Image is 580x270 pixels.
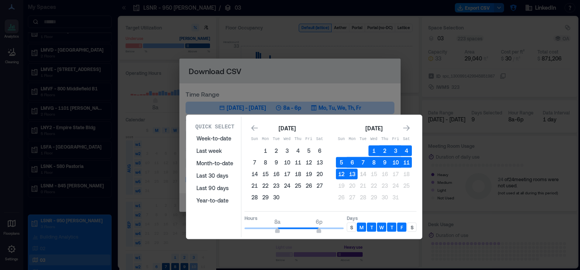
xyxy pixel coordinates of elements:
[316,218,322,225] span: 6p
[282,169,293,180] button: 17
[347,215,416,221] p: Days
[249,169,260,180] button: 14
[347,157,358,168] button: 6
[249,134,260,145] th: Sunday
[379,157,390,168] button: 9
[314,136,325,142] p: Sat
[347,192,358,203] button: 27
[314,169,325,180] button: 20
[293,180,303,191] button: 25
[368,169,379,180] button: 15
[368,134,379,145] th: Wednesday
[401,224,403,230] p: F
[293,157,303,168] button: 11
[293,136,303,142] p: Thu
[391,224,393,230] p: T
[347,169,358,180] button: 13
[368,192,379,203] button: 29
[192,145,238,157] button: Last week
[314,145,325,156] button: 6
[390,180,401,191] button: 24
[368,157,379,168] button: 8
[401,169,412,180] button: 18
[390,192,401,203] button: 31
[379,134,390,145] th: Thursday
[336,157,347,168] button: 5
[350,224,353,230] p: S
[358,157,368,168] button: 7
[358,136,368,142] p: Tue
[303,134,314,145] th: Friday
[336,192,347,203] button: 26
[192,194,238,207] button: Year-to-date
[282,145,293,156] button: 3
[271,136,282,142] p: Tue
[390,169,401,180] button: 17
[379,224,384,230] p: W
[192,182,238,194] button: Last 90 days
[358,169,368,180] button: 14
[336,180,347,191] button: 19
[336,169,347,180] button: 12
[379,169,390,180] button: 16
[192,132,238,145] button: Week-to-date
[390,134,401,145] th: Friday
[195,123,234,131] p: Quick Select
[260,169,271,180] button: 15
[368,145,379,156] button: 1
[379,180,390,191] button: 23
[244,215,344,221] p: Hours
[260,136,271,142] p: Mon
[368,180,379,191] button: 22
[249,123,260,133] button: Go to previous month
[271,169,282,180] button: 16
[303,180,314,191] button: 26
[379,136,390,142] p: Thu
[358,180,368,191] button: 21
[363,124,385,133] div: [DATE]
[282,136,293,142] p: Wed
[260,157,271,168] button: 8
[347,180,358,191] button: 20
[274,218,281,225] span: 8a
[390,145,401,156] button: 3
[401,134,412,145] th: Saturday
[347,136,358,142] p: Mon
[293,134,303,145] th: Thursday
[390,136,401,142] p: Fri
[379,192,390,203] button: 30
[271,157,282,168] button: 9
[401,157,412,168] button: 11
[249,157,260,168] button: 7
[336,134,347,145] th: Sunday
[370,224,373,230] p: T
[303,145,314,156] button: 5
[303,157,314,168] button: 12
[293,145,303,156] button: 4
[260,180,271,191] button: 22
[249,136,260,142] p: Sun
[293,169,303,180] button: 18
[401,145,412,156] button: 4
[282,157,293,168] button: 10
[360,224,363,230] p: M
[276,124,298,133] div: [DATE]
[249,180,260,191] button: 21
[336,136,347,142] p: Sun
[271,180,282,191] button: 23
[282,180,293,191] button: 24
[401,136,412,142] p: Sat
[358,192,368,203] button: 28
[303,136,314,142] p: Fri
[260,192,271,203] button: 29
[401,123,412,133] button: Go to next month
[314,180,325,191] button: 27
[347,134,358,145] th: Monday
[271,192,282,203] button: 30
[411,224,413,230] p: S
[390,157,401,168] button: 10
[282,134,293,145] th: Wednesday
[192,157,238,170] button: Month-to-date
[260,145,271,156] button: 1
[368,136,379,142] p: Wed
